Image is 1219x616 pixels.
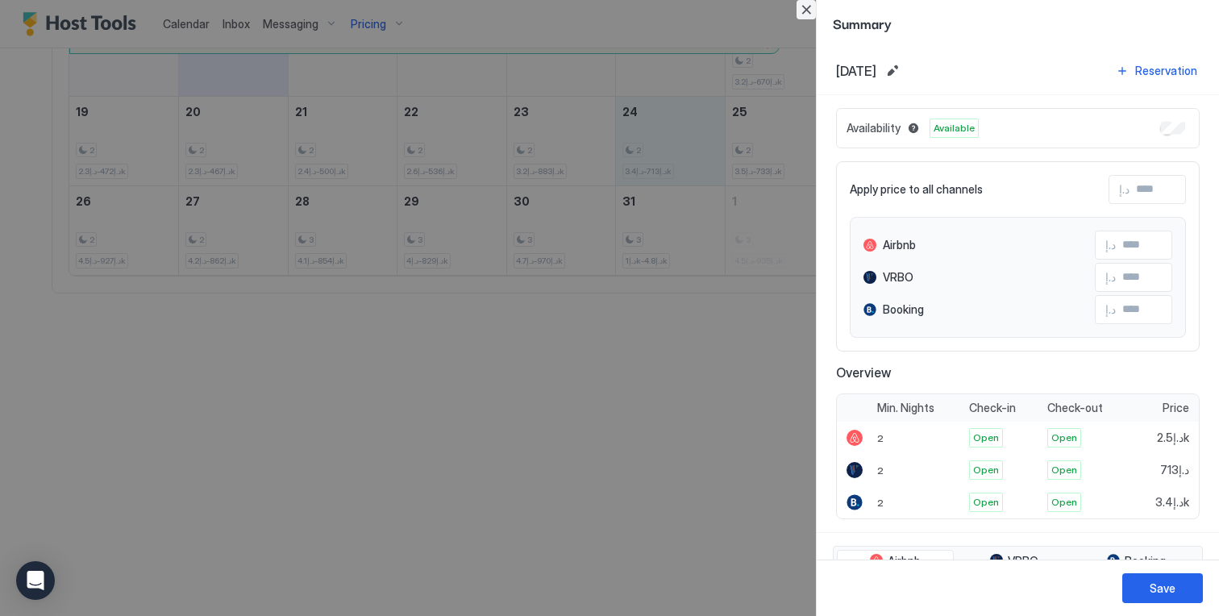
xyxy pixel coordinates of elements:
[877,401,934,415] span: Min. Nights
[1163,401,1189,415] span: Price
[1150,580,1175,597] div: Save
[833,546,1203,576] div: tab-group
[957,550,1071,572] button: VRBO
[833,13,1203,33] span: Summary
[883,270,913,285] span: VRBO
[1105,238,1116,252] span: د.إ
[883,302,924,317] span: Booking
[973,431,999,445] span: Open
[847,121,901,135] span: Availability
[1125,554,1166,568] span: Booking
[1074,550,1199,572] button: Booking
[1113,60,1200,81] button: Reservation
[1105,302,1116,317] span: د.إ
[1157,431,1189,445] span: د.إ2.5k
[837,550,954,572] button: Airbnb
[1135,62,1197,79] div: Reservation
[877,464,884,477] span: 2
[934,121,975,135] span: Available
[16,561,55,600] div: Open Intercom Messenger
[883,238,916,252] span: Airbnb
[969,401,1016,415] span: Check-in
[883,61,902,81] button: Edit date range
[877,497,884,509] span: 2
[973,463,999,477] span: Open
[888,554,921,568] span: Airbnb
[1051,431,1077,445] span: Open
[1122,573,1203,603] button: Save
[973,495,999,510] span: Open
[1155,495,1189,510] span: د.إ3.4k
[1119,182,1130,197] span: د.إ
[877,432,884,444] span: 2
[1051,495,1077,510] span: Open
[836,63,876,79] span: [DATE]
[1160,463,1189,477] span: د.إ713
[904,119,923,138] button: Blocked dates override all pricing rules and remain unavailable until manually unblocked
[1008,554,1038,568] span: VRBO
[1105,270,1116,285] span: د.إ
[1051,463,1077,477] span: Open
[850,182,983,197] span: Apply price to all channels
[836,364,1200,381] span: Overview
[1047,401,1103,415] span: Check-out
